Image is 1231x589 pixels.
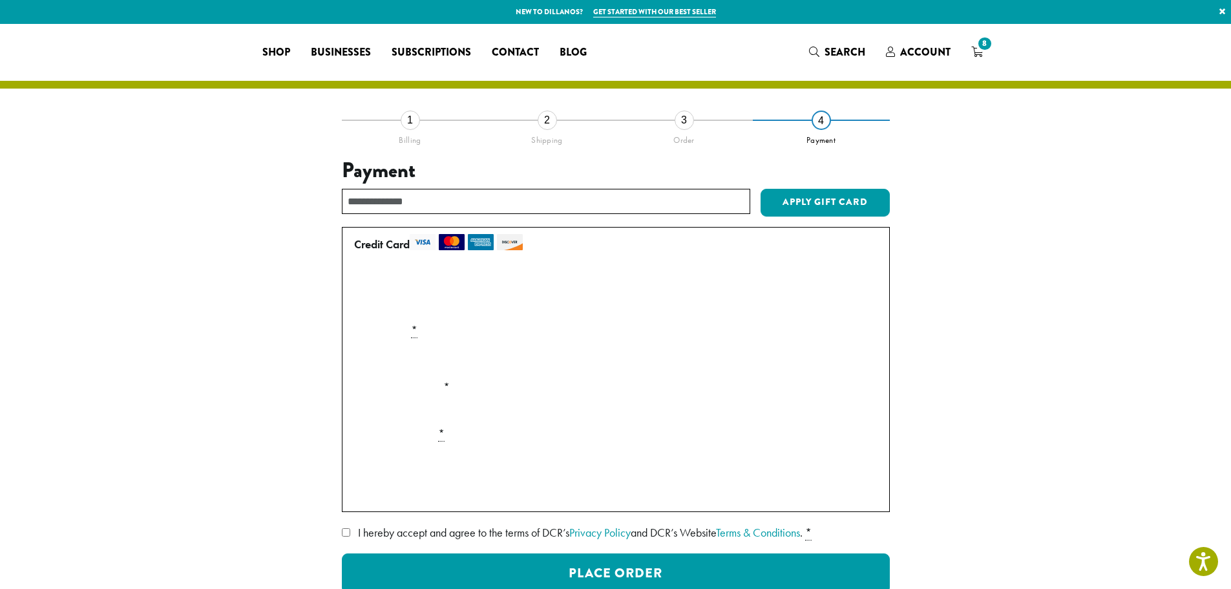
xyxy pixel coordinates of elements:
[354,234,872,255] label: Credit Card
[410,234,436,250] img: visa
[675,111,694,130] div: 3
[812,111,831,130] div: 4
[439,234,465,250] img: mastercard
[716,525,800,540] a: Terms & Conditions
[616,130,753,145] div: Order
[497,234,523,250] img: discover
[358,525,803,540] span: I hereby accept and agree to the terms of DCR’s and DCR’s Website .
[252,42,300,63] a: Shop
[825,45,865,59] span: Search
[342,528,350,537] input: I hereby accept and agree to the terms of DCR’sPrivacy Policyand DCR’s WebsiteTerms & Conditions. *
[342,130,479,145] div: Billing
[593,6,716,17] a: Get started with our best seller
[761,189,890,217] button: Apply Gift Card
[799,41,876,63] a: Search
[560,45,587,61] span: Blog
[976,35,993,52] span: 8
[492,45,539,61] span: Contact
[438,426,445,442] abbr: required
[900,45,951,59] span: Account
[479,130,616,145] div: Shipping
[753,130,890,145] div: Payment
[311,45,371,61] span: Businesses
[262,45,290,61] span: Shop
[392,45,471,61] span: Subscriptions
[468,234,494,250] img: amex
[411,323,417,338] abbr: required
[569,525,631,540] a: Privacy Policy
[342,158,890,183] h3: Payment
[401,111,420,130] div: 1
[538,111,557,130] div: 2
[805,525,812,541] abbr: required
